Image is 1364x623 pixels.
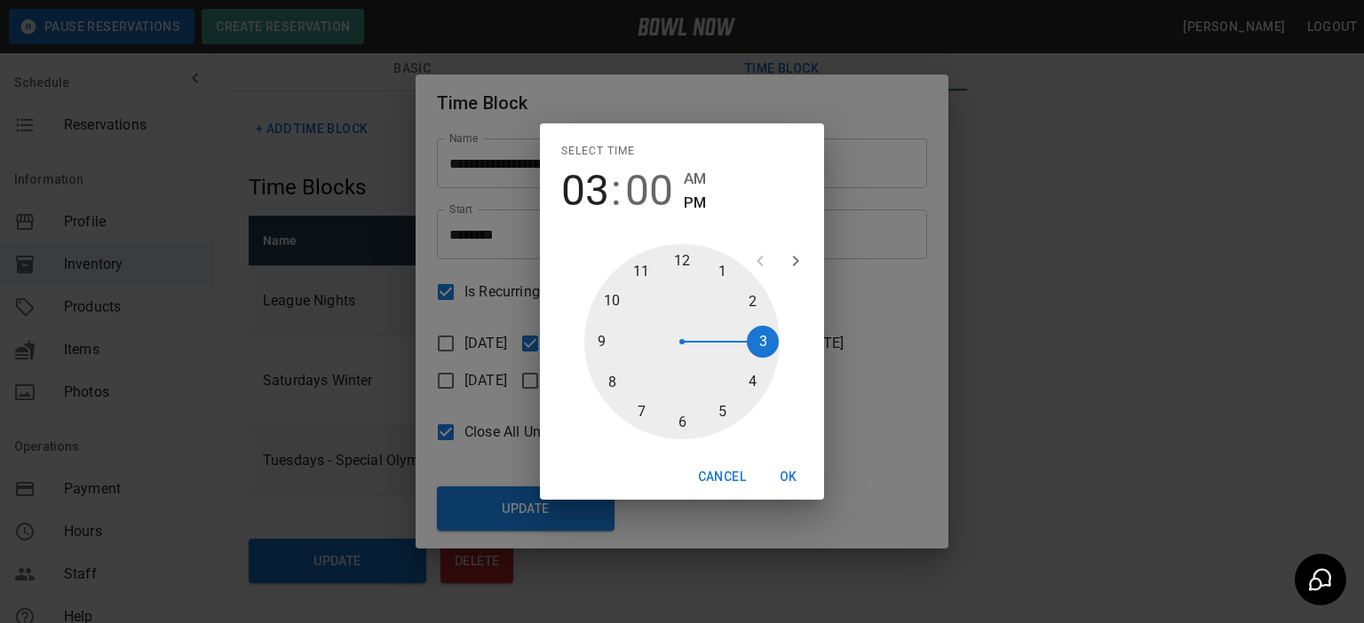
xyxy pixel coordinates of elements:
[611,166,622,216] span: :
[691,461,753,493] button: Cancel
[684,191,706,215] button: PM
[561,138,635,166] span: Select time
[760,461,817,493] button: OK
[778,243,813,279] button: open next view
[561,166,609,216] button: 03
[684,167,706,191] button: AM
[625,166,673,216] button: 00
